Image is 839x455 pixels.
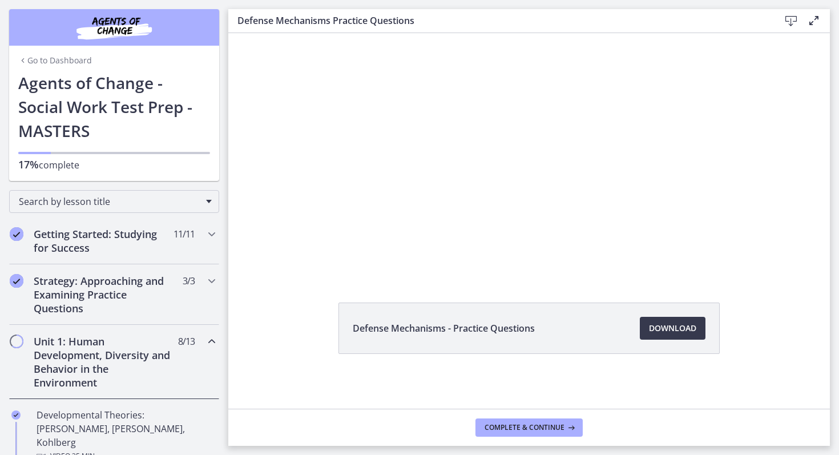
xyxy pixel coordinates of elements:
div: Search by lesson title [9,190,219,213]
span: Defense Mechanisms - Practice Questions [353,321,535,335]
a: Download [640,317,705,340]
span: 11 / 11 [174,227,195,241]
h3: Defense Mechanisms Practice Questions [237,14,761,27]
span: 8 / 13 [178,335,195,348]
span: Download [649,321,696,335]
button: Complete & continue [475,418,583,437]
span: 17% [18,158,39,171]
h2: Unit 1: Human Development, Diversity and Behavior in the Environment [34,335,173,389]
span: Complete & continue [485,423,564,432]
span: Search by lesson title [19,195,200,208]
i: Completed [10,227,23,241]
span: 3 / 3 [183,274,195,288]
a: Go to Dashboard [18,55,92,66]
h1: Agents of Change - Social Work Test Prep - MASTERS [18,71,210,143]
h2: Getting Started: Studying for Success [34,227,173,255]
h2: Strategy: Approaching and Examining Practice Questions [34,274,173,315]
i: Completed [10,274,23,288]
p: complete [18,158,210,172]
i: Completed [11,410,21,420]
img: Agents of Change [46,14,183,41]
